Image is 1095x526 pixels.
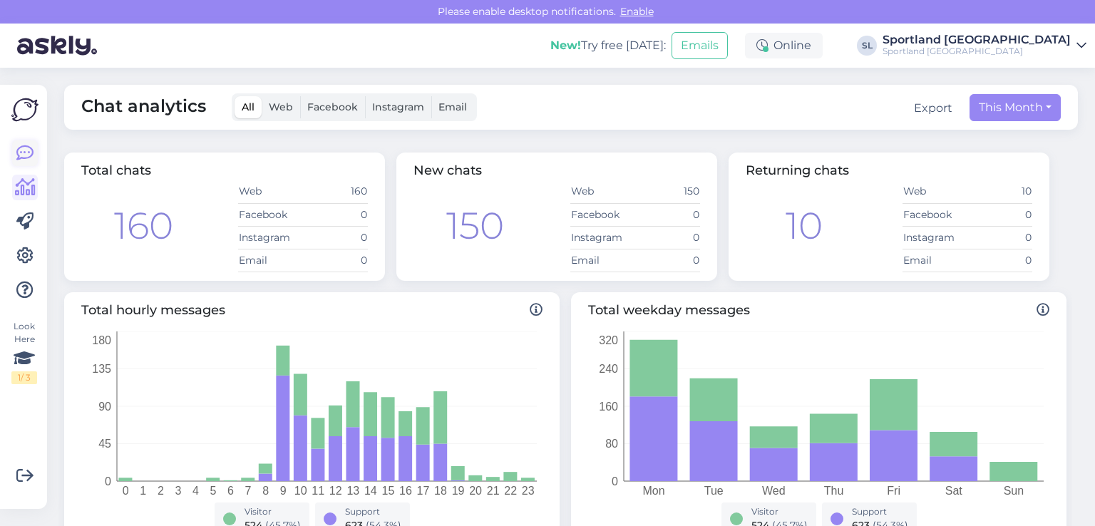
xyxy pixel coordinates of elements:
[672,32,728,59] button: Emails
[294,485,307,497] tspan: 10
[329,485,342,497] tspan: 12
[452,485,465,497] tspan: 19
[98,400,111,412] tspan: 90
[967,226,1032,249] td: 0
[413,163,482,178] span: New chats
[307,100,358,113] span: Facebook
[262,485,269,497] tspan: 8
[612,475,618,487] tspan: 0
[635,226,700,249] td: 0
[372,100,424,113] span: Instagram
[245,505,301,518] div: Visitor
[967,180,1032,203] td: 10
[245,485,252,497] tspan: 7
[704,485,724,497] tspan: Tue
[175,485,181,497] tspan: 3
[599,400,618,412] tspan: 160
[550,38,581,52] b: New!
[599,334,618,346] tspan: 320
[242,100,255,113] span: All
[883,34,1071,46] div: Sportland [GEOGRAPHIC_DATA]
[824,485,844,497] tspan: Thu
[303,249,368,272] td: 0
[11,96,38,123] img: Askly Logo
[303,226,368,249] td: 0
[114,198,173,254] div: 160
[140,485,146,497] tspan: 1
[192,485,199,497] tspan: 4
[399,485,412,497] tspan: 16
[280,485,287,497] tspan: 9
[81,301,543,320] span: Total hourly messages
[312,485,324,497] tspan: 11
[81,163,151,178] span: Total chats
[105,475,111,487] tspan: 0
[903,203,967,226] td: Facebook
[381,485,394,497] tspan: 15
[438,100,467,113] span: Email
[98,438,111,450] tspan: 45
[1004,485,1024,497] tspan: Sun
[238,203,303,226] td: Facebook
[550,37,666,54] div: Try free [DATE]:
[635,180,700,203] td: 150
[786,198,823,254] div: 10
[417,485,430,497] tspan: 17
[887,485,900,497] tspan: Fri
[635,249,700,272] td: 0
[123,485,129,497] tspan: 0
[92,334,111,346] tspan: 180
[238,249,303,272] td: Email
[227,485,234,497] tspan: 6
[303,180,368,203] td: 160
[570,180,635,203] td: Web
[434,485,447,497] tspan: 18
[635,203,700,226] td: 0
[883,46,1071,57] div: Sportland [GEOGRAPHIC_DATA]
[570,203,635,226] td: Facebook
[762,485,786,497] tspan: Wed
[883,34,1086,57] a: Sportland [GEOGRAPHIC_DATA]Sportland [GEOGRAPHIC_DATA]
[945,485,963,497] tspan: Sat
[570,249,635,272] td: Email
[967,249,1032,272] td: 0
[605,438,618,450] tspan: 80
[11,320,37,384] div: Look Here
[643,485,665,497] tspan: Mon
[210,485,217,497] tspan: 5
[970,94,1061,121] button: This Month
[903,249,967,272] td: Email
[364,485,377,497] tspan: 14
[570,226,635,249] td: Instagram
[616,5,658,18] span: Enable
[751,505,808,518] div: Visitor
[852,505,908,518] div: Support
[903,226,967,249] td: Instagram
[269,100,293,113] span: Web
[81,93,206,121] span: Chat analytics
[303,203,368,226] td: 0
[504,485,517,497] tspan: 22
[92,363,111,375] tspan: 135
[446,198,504,254] div: 150
[238,180,303,203] td: Web
[588,301,1049,320] span: Total weekday messages
[903,180,967,203] td: Web
[599,363,618,375] tspan: 240
[745,33,823,58] div: Online
[487,485,500,497] tspan: 21
[746,163,849,178] span: Returning chats
[11,371,37,384] div: 1 / 3
[857,36,877,56] div: SL
[967,203,1032,226] td: 0
[346,485,359,497] tspan: 13
[469,485,482,497] tspan: 20
[158,485,164,497] tspan: 2
[345,505,401,518] div: Support
[238,226,303,249] td: Instagram
[522,485,535,497] tspan: 23
[914,100,952,117] button: Export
